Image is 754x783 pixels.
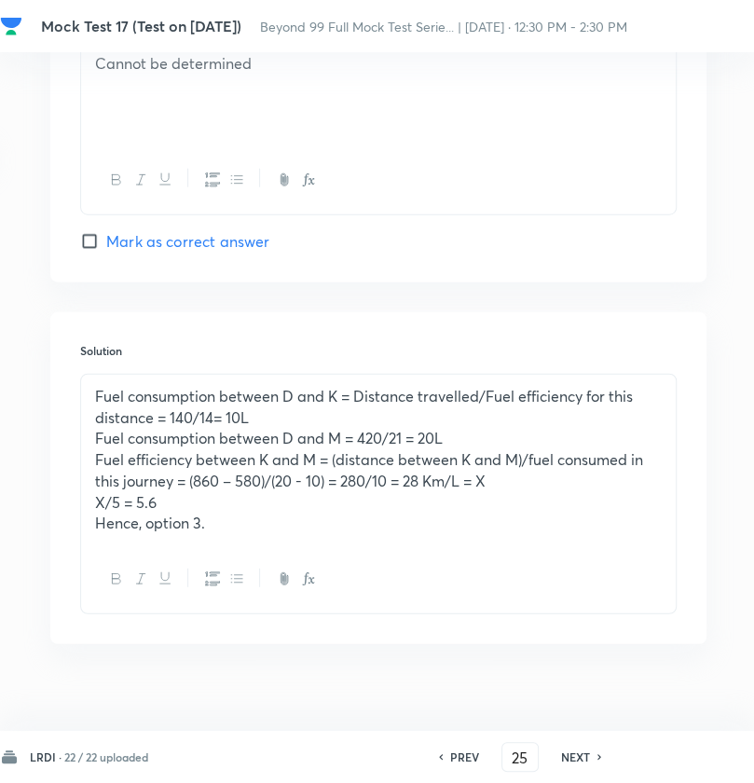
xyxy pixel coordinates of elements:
p: Fuel consumption between D and M = 420/21 = 20L [95,428,662,449]
span: Mock Test 17 (Test on [DATE]) [41,16,241,35]
h6: Solution [80,342,677,359]
h6: 22 / 22 uploaded [64,749,148,765]
h6: LRDI · [30,749,62,765]
span: Mark as correct answer [106,230,269,253]
p: Fuel efficiency between K and M = (distance between K and M)/fuel consumed in this journey = (860... [95,449,662,491]
h6: PREV [450,749,479,765]
p: X/5 = 5.6 [95,492,662,514]
p: Cannot be determined [95,53,662,75]
p: Fuel consumption between D and K = Distance travelled/Fuel efficiency for this distance = 140/14=... [95,386,662,428]
h6: NEXT [561,749,590,765]
span: Beyond 99 Full Mock Test Serie... | [DATE] · 12:30 PM - 2:30 PM [260,18,627,35]
p: Hence, option 3. [95,513,662,534]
